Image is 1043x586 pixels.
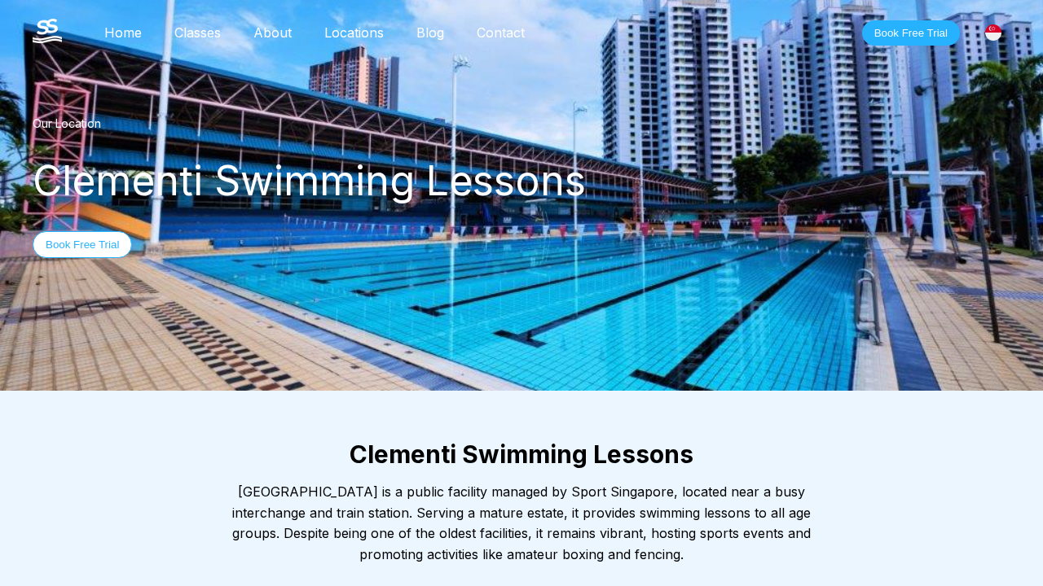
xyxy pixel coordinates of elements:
a: Contact [460,24,541,41]
a: Blog [400,24,460,41]
button: Book Free Trial [862,20,960,46]
div: [GEOGRAPHIC_DATA] is a public facility managed by Sport Singapore, located near a busy interchang... [228,482,815,565]
button: Book Free Trial [33,231,132,258]
a: Locations [308,24,400,41]
a: Classes [158,24,237,41]
img: The Swim Starter Logo [33,19,62,43]
a: Home [88,24,158,41]
div: Our Location [33,116,1010,130]
a: About [237,24,308,41]
img: Singapore [985,24,1001,41]
div: Clementi Swimming Lessons [33,156,1010,205]
div: [GEOGRAPHIC_DATA] [976,15,1010,50]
